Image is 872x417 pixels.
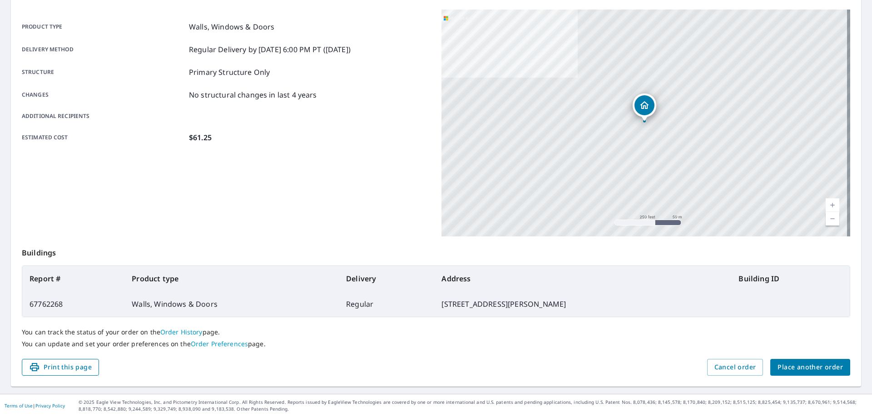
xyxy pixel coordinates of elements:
p: No structural changes in last 4 years [189,89,317,100]
td: 67762268 [22,291,124,317]
p: Walls, Windows & Doors [189,21,274,32]
p: Delivery method [22,44,185,55]
th: Product type [124,266,339,291]
p: © 2025 Eagle View Technologies, Inc. and Pictometry International Corp. All Rights Reserved. Repo... [79,399,867,412]
p: Product type [22,21,185,32]
p: Additional recipients [22,112,185,120]
td: [STREET_ADDRESS][PERSON_NAME] [434,291,731,317]
p: | [5,403,65,408]
p: You can update and set your order preferences on the page. [22,340,850,348]
p: Structure [22,67,185,78]
a: Order Preferences [191,339,248,348]
p: Buildings [22,236,850,265]
th: Building ID [731,266,850,291]
a: Order History [160,328,203,336]
th: Report # [22,266,124,291]
span: Cancel order [714,362,756,373]
p: Primary Structure Only [189,67,270,78]
div: Dropped pin, building 1, Residential property, 3700 W Howard Ave Milwaukee, WI 53221 [633,93,656,122]
span: Print this page [29,362,92,373]
p: Regular Delivery by [DATE] 6:00 PM PT ([DATE]) [189,44,351,55]
p: Changes [22,89,185,100]
a: Privacy Policy [35,402,65,409]
th: Delivery [339,266,434,291]
a: Terms of Use [5,402,33,409]
p: $61.25 [189,132,212,143]
button: Place another order [770,359,850,376]
a: Current Level 17, Zoom In [826,198,839,212]
span: Place another order [778,362,843,373]
button: Cancel order [707,359,763,376]
p: You can track the status of your order on the page. [22,328,850,336]
th: Address [434,266,731,291]
a: Current Level 17, Zoom Out [826,212,839,226]
td: Regular [339,291,434,317]
button: Print this page [22,359,99,376]
td: Walls, Windows & Doors [124,291,339,317]
p: Estimated cost [22,132,185,143]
